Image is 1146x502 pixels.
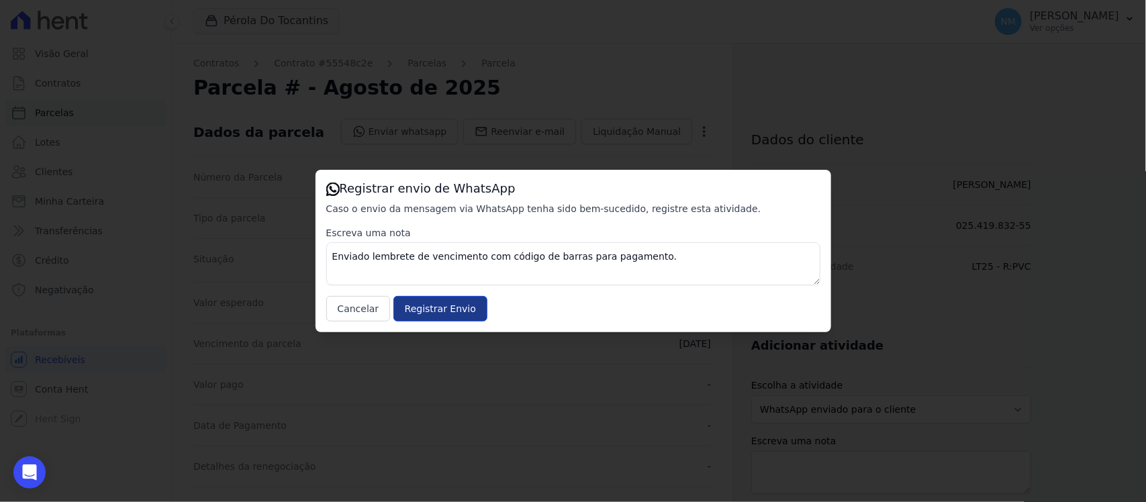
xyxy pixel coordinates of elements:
input: Registrar Envio [393,296,487,321]
textarea: Enviado lembrete de vencimento com código de barras para pagamento. [326,242,820,285]
p: Caso o envio da mensagem via WhatsApp tenha sido bem-sucedido, registre esta atividade. [326,202,820,215]
label: Escreva uma nota [326,226,820,240]
div: Open Intercom Messenger [13,456,46,489]
button: Cancelar [326,296,391,321]
h3: Registrar envio de WhatsApp [326,181,820,197]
